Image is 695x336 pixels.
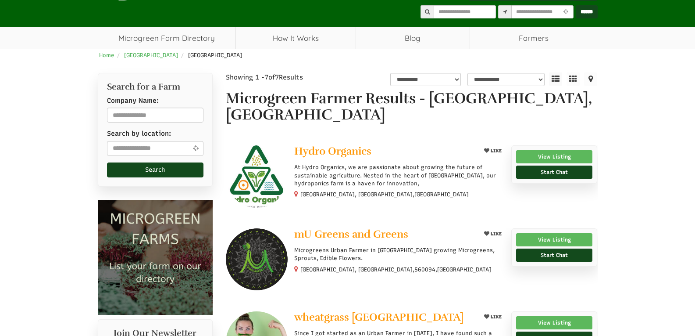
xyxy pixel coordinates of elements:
i: Use Current Location [561,9,570,15]
span: wheatgrass [GEOGRAPHIC_DATA] [294,311,463,324]
span: mU Greens and Greens [294,228,408,241]
span: Farmers [470,27,598,49]
p: At Hydro Organics, we are passionate about growing the future of sustainable agriculture. Nested ... [294,163,504,188]
small: [GEOGRAPHIC_DATA], [GEOGRAPHIC_DATA], [300,191,469,198]
span: [GEOGRAPHIC_DATA] [414,191,469,199]
a: Blog [356,27,470,49]
select: sortbox-1 [467,73,545,86]
a: View Listing [516,150,593,163]
a: Home [99,52,114,58]
img: Hydro Organics [226,145,288,207]
a: Hydro Organics [294,145,474,159]
a: Microgreen Farm Directory [98,27,236,49]
span: Hydro Organics [294,145,371,158]
button: LIKE [481,228,505,239]
i: Use Current Location [190,145,200,152]
span: 560094 [414,266,435,274]
a: Start Chat [516,249,593,262]
span: [GEOGRAPHIC_DATA] [437,266,492,274]
small: [GEOGRAPHIC_DATA], [GEOGRAPHIC_DATA], , [300,266,492,273]
button: Search [107,163,204,177]
a: How It Works [236,27,356,49]
label: Search by location: [107,129,171,138]
span: [GEOGRAPHIC_DATA] [188,52,242,58]
label: Company Name: [107,96,159,105]
span: LIKE [489,148,502,154]
a: View Listing [516,233,593,246]
span: LIKE [489,231,502,237]
a: Start Chat [516,166,593,179]
p: Microgreens Urban Farmer in [GEOGRAPHIC_DATA] growing Microgreens, Sprouts, Edible Flowers. [294,246,504,262]
select: overall_rating_filter-1 [390,73,461,86]
div: Showing 1 - of Results [226,73,349,82]
span: LIKE [489,314,502,320]
span: 7 [275,73,279,81]
a: View Listing [516,316,593,329]
img: Microgreen Farms list your microgreen farm today [98,200,213,315]
button: LIKE [481,145,505,156]
h1: Microgreen Farmer Results - [GEOGRAPHIC_DATA], [GEOGRAPHIC_DATA] [226,90,598,123]
a: mU Greens and Greens [294,228,474,242]
h2: Search for a Farm [107,82,204,92]
img: mU Greens and Greens [226,228,288,290]
a: [GEOGRAPHIC_DATA] [124,52,178,58]
span: 7 [264,73,268,81]
button: LIKE [481,311,505,322]
a: wheatgrass [GEOGRAPHIC_DATA] [294,311,474,325]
